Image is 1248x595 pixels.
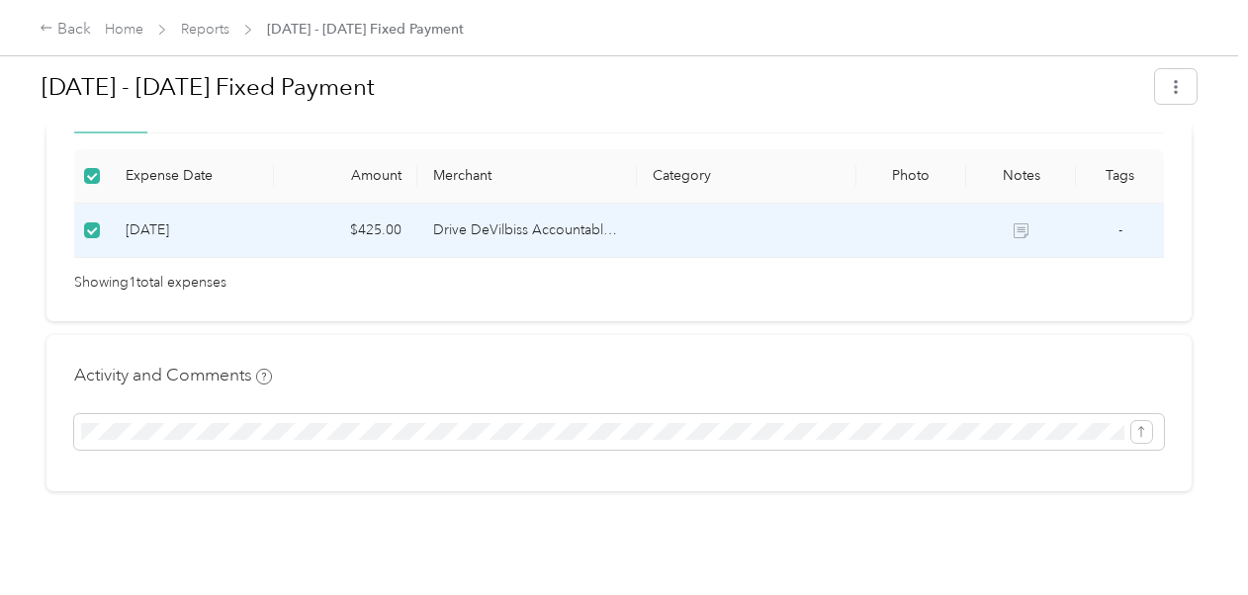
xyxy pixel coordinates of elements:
iframe: Everlance-gr Chat Button Frame [1137,484,1248,595]
td: 9-3-2025 [110,204,275,258]
th: Notes [966,149,1076,204]
td: - [1076,204,1164,258]
th: Tags [1076,149,1164,204]
th: Merchant [417,149,637,204]
th: Photo [856,149,966,204]
td: $425.00 [274,204,416,258]
span: - [1118,221,1122,238]
td: Drive DeVilbiss Accountable Plan 2024 FAVR program [417,204,637,258]
a: Home [105,21,143,38]
h4: Activity and Comments [74,363,272,387]
h1: Aug 1 - 31, 2025 Fixed Payment [42,63,1141,111]
span: [DATE] - [DATE] Fixed Payment [267,19,464,40]
th: Amount [274,149,416,204]
a: Reports [181,21,229,38]
th: Category [637,149,856,204]
div: Tags [1092,167,1148,184]
th: Expense Date [110,149,275,204]
span: Showing 1 total expenses [74,272,226,294]
div: Back [40,18,91,42]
